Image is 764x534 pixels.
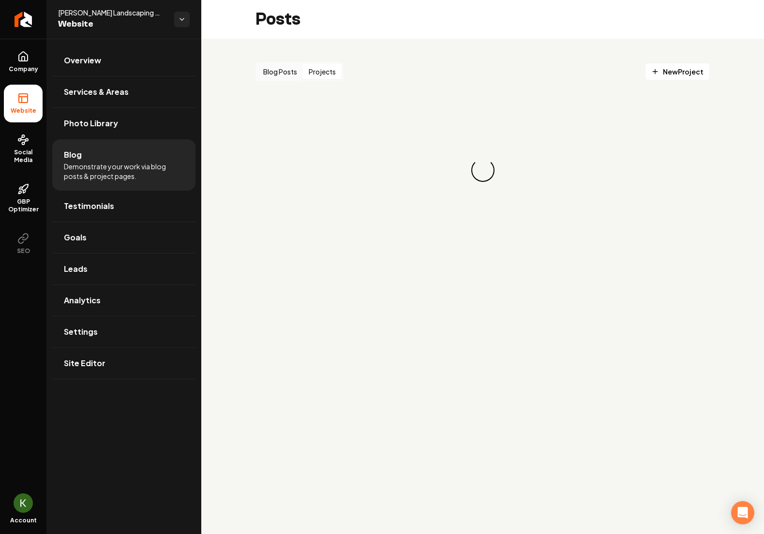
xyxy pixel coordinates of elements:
[64,326,98,338] span: Settings
[4,43,43,81] a: Company
[52,316,195,347] a: Settings
[470,158,495,183] div: Loading
[4,225,43,263] button: SEO
[52,191,195,222] a: Testimonials
[52,222,195,253] a: Goals
[52,253,195,284] a: Leads
[651,67,704,77] span: New Project
[14,493,33,513] img: Kumar Deepanshu
[4,148,43,164] span: Social Media
[14,493,33,513] button: Open user button
[52,45,195,76] a: Overview
[58,8,166,17] span: [PERSON_NAME] Landscaping and Design
[4,176,43,221] a: GBP Optimizer
[64,295,101,306] span: Analytics
[64,232,87,243] span: Goals
[10,517,37,524] span: Account
[13,247,34,255] span: SEO
[5,65,42,73] span: Company
[64,263,88,275] span: Leads
[4,126,43,172] a: Social Media
[303,64,342,79] button: Projects
[64,149,82,161] span: Blog
[64,118,118,129] span: Photo Library
[645,63,710,80] a: NewProject
[64,200,114,212] span: Testimonials
[58,17,166,31] span: Website
[52,285,195,316] a: Analytics
[64,162,184,181] span: Demonstrate your work via blog posts & project pages.
[52,76,195,107] a: Services & Areas
[52,348,195,379] a: Site Editor
[52,108,195,139] a: Photo Library
[7,107,40,115] span: Website
[64,86,129,98] span: Services & Areas
[731,501,754,524] div: Open Intercom Messenger
[64,357,105,369] span: Site Editor
[64,55,101,66] span: Overview
[255,10,300,29] h2: Posts
[4,198,43,213] span: GBP Optimizer
[15,12,32,27] img: Rebolt Logo
[257,64,303,79] button: Blog Posts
